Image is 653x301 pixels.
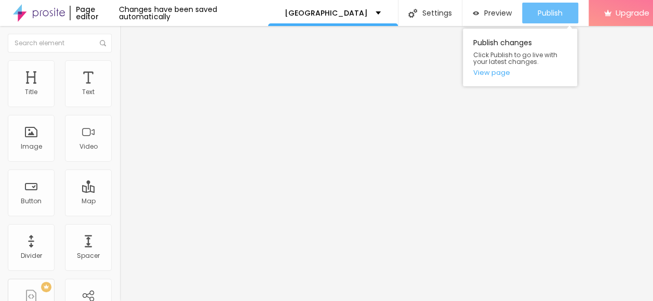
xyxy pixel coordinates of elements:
div: Spacer [77,252,100,259]
span: Publish [538,9,563,17]
span: Upgrade [616,8,649,17]
div: Publish changes [463,29,577,86]
div: Page editor [70,6,119,20]
div: Image [21,143,42,150]
div: Video [79,143,98,150]
span: Click Publish to go live with your latest changes. [473,51,567,65]
div: Divider [21,252,42,259]
div: Title [25,88,37,96]
div: Text [82,88,95,96]
a: View page [473,69,567,76]
p: [GEOGRAPHIC_DATA] [285,9,368,17]
button: Publish [522,3,578,23]
div: Button [21,198,42,205]
span: Preview [484,9,512,17]
img: view-1.svg [473,9,479,18]
button: Preview [462,3,522,23]
div: Map [82,198,96,205]
img: Icone [100,40,106,46]
div: Changes have been saved automatically [119,6,268,20]
img: Icone [408,9,417,18]
input: Search element [8,34,112,53]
